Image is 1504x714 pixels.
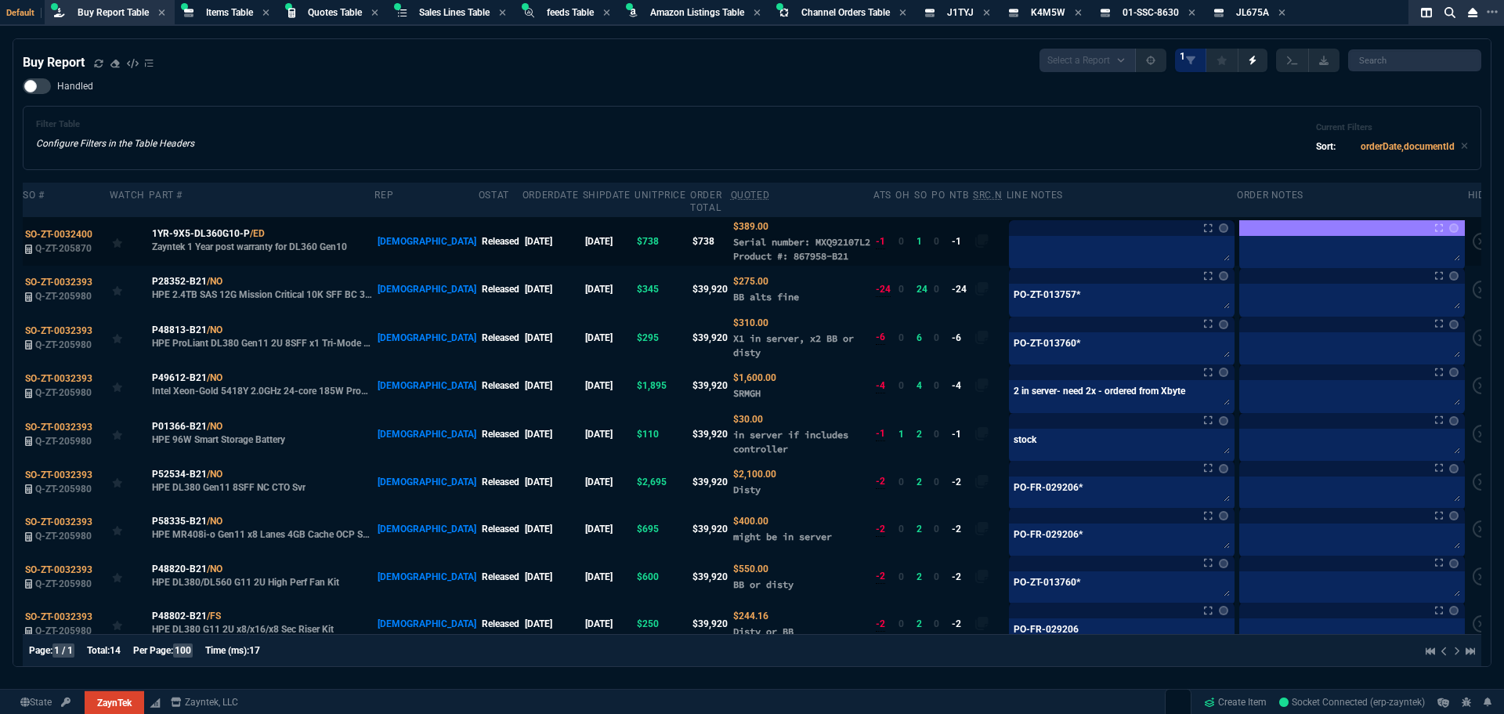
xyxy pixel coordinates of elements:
span: 0 [898,380,904,391]
input: Search [1348,49,1481,71]
span: 14 [110,645,121,656]
span: 0 [898,284,904,295]
div: -2 [876,617,885,632]
span: SO-ZT-0032393 [25,564,92,575]
span: K4M5W [1031,7,1065,18]
td: [DATE] [583,362,634,409]
td: HPE MR408i-o Gen11 x8 Lanes 4GB Cache OCP SPDM Storage Controller [149,506,374,553]
td: Released [479,217,522,266]
td: -2 [949,553,973,600]
td: [DATE] [583,409,634,458]
a: /NO [207,419,222,433]
td: [DATE] [522,600,583,647]
td: $39,920 [690,409,730,458]
div: SO # [23,189,44,201]
td: $695 [634,506,690,553]
span: BB or disty [733,578,794,590]
span: Buy Report Table [78,7,149,18]
div: Add to Watchlist [112,375,146,397]
span: SO-ZT-0032393 [25,277,92,288]
span: Quoted Cost [733,414,763,425]
a: API TOKEN [56,695,75,709]
div: -2 [876,522,885,537]
span: Q-ZT-205980 [35,436,92,447]
td: HPE 2.4TB SAS 12G Mission Critical 10K SFF BC 3-year Warranty 512e HDD [149,266,374,313]
span: 0 [934,332,939,343]
p: Zayntek 1 Year post warranty for DL360 Gen10 [152,241,347,253]
span: Quoted Cost [733,516,768,527]
span: Quoted Cost [733,564,768,574]
span: BB alts fine [733,291,799,303]
td: [DEMOGRAPHIC_DATA] [374,506,478,553]
td: [DATE] [522,362,583,409]
span: JL675A [1236,7,1269,18]
span: P28352-B21 [152,274,207,288]
span: P49612-B21 [152,371,207,385]
td: [DEMOGRAPHIC_DATA] [374,600,478,647]
td: 6 [914,314,931,362]
span: SO-ZT-0032393 [25,611,92,622]
span: Q-ZT-205980 [35,531,92,542]
td: Released [479,409,522,458]
td: [DEMOGRAPHIC_DATA] [374,266,478,313]
nx-icon: Close Tab [603,7,610,20]
td: -4 [949,362,973,409]
abbr: Quote Sourcing Notes [973,190,1002,201]
span: P01366-B21 [152,419,207,433]
td: [DATE] [522,553,583,600]
nx-icon: Split Panels [1415,3,1438,22]
span: SO-ZT-0032393 [25,373,92,384]
td: HPE 96W Smart Storage Battery [149,409,374,458]
td: $250 [634,600,690,647]
div: Watch [110,189,145,201]
td: Zayntek 1 Year post warranty for DL360 Gen10 [149,217,374,266]
span: 1 [898,429,904,440]
div: SO [914,189,927,201]
td: [DEMOGRAPHIC_DATA] [374,217,478,266]
p: HPE DL380 G11 2U x8/x16/x8 Sec Riser Kit [152,623,334,636]
span: SO-ZT-0032393 [25,516,92,527]
td: Released [479,506,522,553]
td: [DEMOGRAPHIC_DATA] [374,553,478,600]
span: 0 [898,236,904,247]
td: [DEMOGRAPHIC_DATA] [374,362,478,409]
abbr: Quoted Cost and Sourcing Notes [731,190,770,201]
a: /NO [207,562,222,576]
div: Add to Watchlist [112,471,146,493]
a: /FS [207,609,221,623]
td: 4 [914,362,931,409]
span: 1YR-9X5-DL360G10-P [152,227,250,241]
div: -1 [876,426,885,441]
div: -24 [876,282,891,297]
td: $600 [634,553,690,600]
td: 2 [914,600,931,647]
span: Disty [733,484,761,495]
td: [DEMOGRAPHIC_DATA] [374,458,478,506]
h6: Filter Table [36,119,194,130]
span: Socket Connected (erp-zayntek) [1279,697,1425,708]
div: Part # [149,189,183,201]
td: Released [479,553,522,600]
span: SRMGH [733,387,761,399]
span: Per Page: [133,645,173,656]
td: 2 [914,409,931,458]
a: msbcCompanyName [166,695,243,709]
td: [DATE] [583,458,634,506]
td: 2 [914,458,931,506]
span: Disty or BB [733,625,794,637]
a: Global State [16,695,56,709]
div: Add to Watchlist [112,566,146,588]
nx-icon: Close Tab [499,7,506,20]
span: P48820-B21 [152,562,207,576]
nx-icon: Close Tab [158,7,165,20]
p: HPE DL380 Gen11 8SFF NC CTO Svr [152,481,305,494]
td: [DATE] [583,266,634,313]
td: $738 [690,217,730,266]
td: $39,920 [690,600,730,647]
span: Quoted Cost [733,372,776,383]
td: [DATE] [522,458,583,506]
span: 01-SSC-8630 [1123,7,1179,18]
span: Quoted Cost [733,276,768,287]
span: Q-ZT-205980 [35,484,92,495]
div: Add to Watchlist [112,518,146,540]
